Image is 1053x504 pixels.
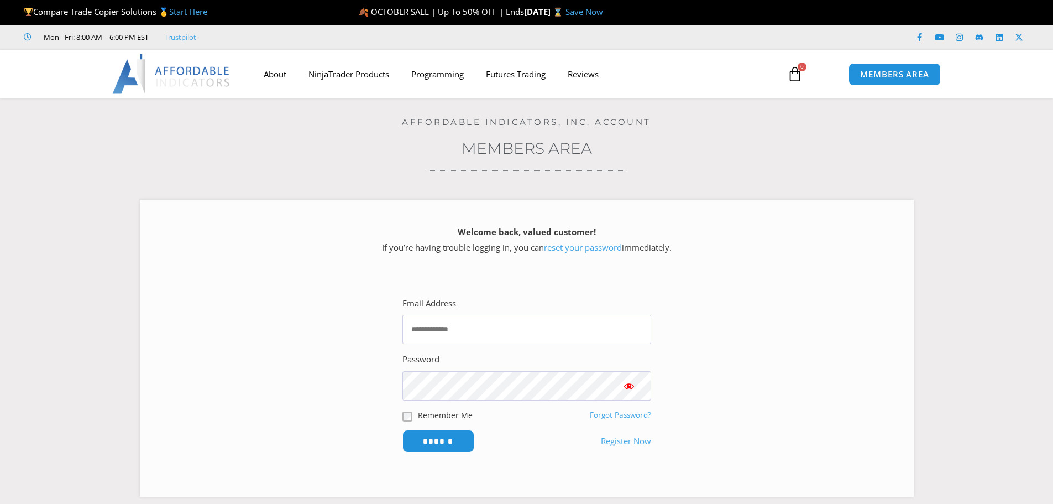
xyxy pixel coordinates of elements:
label: Email Address [402,296,456,311]
a: Affordable Indicators, Inc. Account [402,117,651,127]
a: Trustpilot [164,30,196,44]
a: reset your password [544,242,622,253]
a: 0 [771,58,819,90]
a: Members Area [462,139,592,158]
a: Forgot Password? [590,410,651,420]
a: Register Now [601,434,651,449]
span: 0 [798,63,806,71]
a: Reviews [557,61,610,87]
a: Futures Trading [475,61,557,87]
span: Mon - Fri: 8:00 AM – 6:00 PM EST [41,30,149,44]
a: MEMBERS AREA [848,63,941,86]
img: 🏆 [24,8,33,16]
span: 🍂 OCTOBER SALE | Up To 50% OFF | Ends [358,6,524,17]
a: Save Now [565,6,603,17]
nav: Menu [253,61,774,87]
strong: Welcome back, valued customer! [458,226,596,237]
strong: [DATE] ⌛ [524,6,565,17]
a: Programming [400,61,475,87]
p: If you’re having trouble logging in, you can immediately. [159,225,894,256]
label: Password [402,352,439,367]
span: MEMBERS AREA [860,70,929,79]
img: LogoAI | Affordable Indicators – NinjaTrader [112,54,231,94]
span: Compare Trade Copier Solutions 🥇 [24,6,207,17]
label: Remember Me [418,409,473,421]
a: Start Here [169,6,207,17]
a: NinjaTrader Products [297,61,400,87]
a: About [253,61,297,87]
button: Show password [607,371,651,401]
